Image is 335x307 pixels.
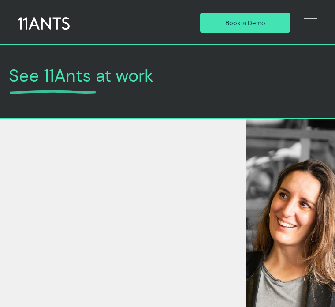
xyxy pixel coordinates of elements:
span: Book a Demo [225,18,265,27]
a: Book a Demo [200,13,290,33]
p: With just a few keystrokes, you can discover exactly how your organization can regain thousands o... [13,195,233,242]
h2: Book a live demonstration [13,135,233,181]
svg: Open Site Navigation [304,15,317,29]
span: See 11Ants at work [9,64,153,87]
